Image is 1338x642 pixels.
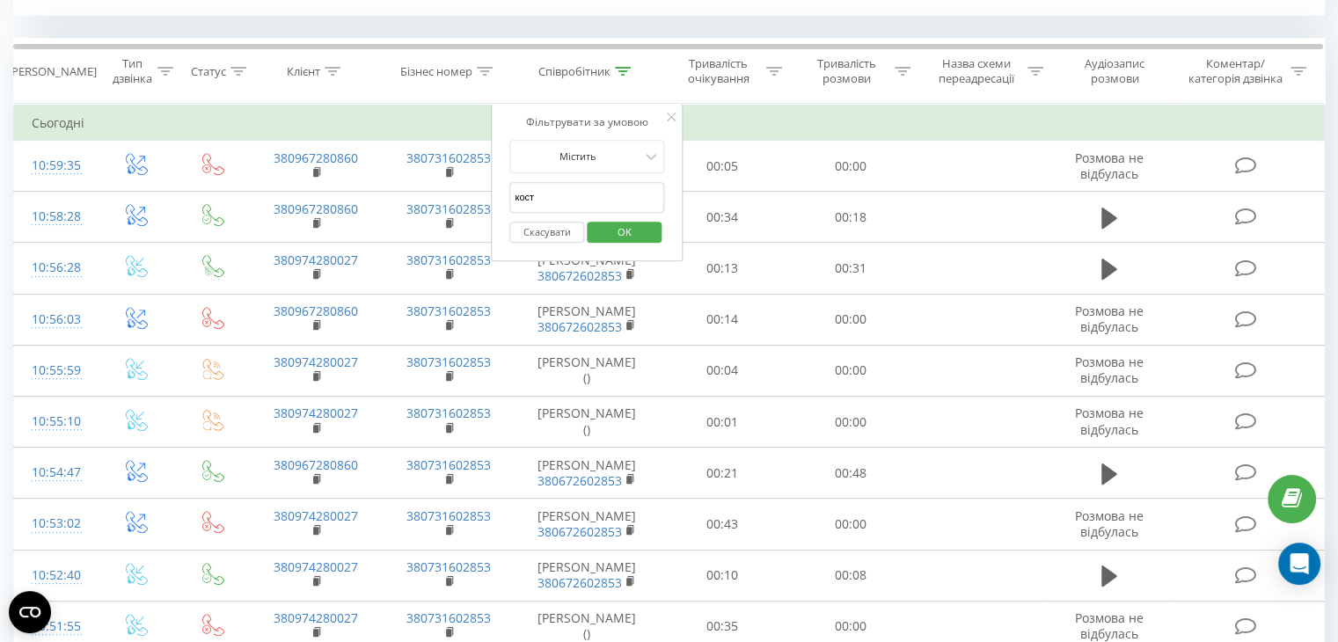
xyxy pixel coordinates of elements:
[659,141,786,192] td: 00:05
[400,64,472,79] div: Бізнес номер
[1075,354,1144,386] span: Розмова не відбулась
[274,303,358,319] a: 380967280860
[14,106,1325,141] td: Сьогодні
[274,558,358,575] a: 380974280027
[1075,150,1144,182] span: Розмова не відбулась
[537,267,622,284] a: 380672602853
[538,64,611,79] div: Співробітник
[274,150,358,166] a: 380967280860
[274,252,358,268] a: 380974280027
[274,354,358,370] a: 380974280027
[1064,56,1166,86] div: Аудіозапис розмови
[32,456,78,490] div: 10:54:47
[406,303,491,319] a: 380731602853
[587,222,662,244] button: OK
[659,345,786,396] td: 00:04
[1075,609,1144,642] span: Розмова не відбулась
[32,251,78,285] div: 10:56:28
[537,523,622,540] a: 380672602853
[675,56,763,86] div: Тривалість очікування
[659,294,786,345] td: 00:14
[32,200,78,234] div: 10:58:28
[659,243,786,294] td: 00:13
[406,150,491,166] a: 380731602853
[32,303,78,337] div: 10:56:03
[659,192,786,243] td: 00:34
[786,345,914,396] td: 00:00
[509,182,664,213] input: Введіть значення
[786,243,914,294] td: 00:31
[931,56,1023,86] div: Назва схеми переадресації
[537,318,622,335] a: 380672602853
[786,141,914,192] td: 00:00
[191,64,226,79] div: Статус
[111,56,152,86] div: Тип дзвінка
[1278,543,1320,585] div: Open Intercom Messenger
[786,499,914,550] td: 00:00
[406,201,491,217] a: 380731602853
[274,405,358,421] a: 380974280027
[786,397,914,448] td: 00:00
[509,113,664,131] div: Фільтрувати за умовою
[515,243,659,294] td: [PERSON_NAME]
[1075,507,1144,540] span: Розмова не відбулась
[32,558,78,593] div: 10:52:40
[1183,56,1286,86] div: Коментар/категорія дзвінка
[600,218,649,245] span: OK
[659,499,786,550] td: 00:43
[406,456,491,473] a: 380731602853
[802,56,890,86] div: Тривалість розмови
[274,609,358,626] a: 380974280027
[515,294,659,345] td: [PERSON_NAME]
[659,397,786,448] td: 00:01
[659,550,786,601] td: 00:10
[515,397,659,448] td: [PERSON_NAME] ()
[786,550,914,601] td: 00:08
[32,354,78,388] div: 10:55:59
[406,405,491,421] a: 380731602853
[287,64,320,79] div: Клієнт
[8,64,97,79] div: [PERSON_NAME]
[406,354,491,370] a: 380731602853
[32,405,78,439] div: 10:55:10
[274,201,358,217] a: 380967280860
[1075,405,1144,437] span: Розмова не відбулась
[786,294,914,345] td: 00:00
[515,499,659,550] td: [PERSON_NAME]
[537,574,622,591] a: 380672602853
[515,550,659,601] td: [PERSON_NAME]
[1075,303,1144,335] span: Розмова не відбулась
[406,609,491,626] a: 380731602853
[9,591,51,633] button: Open CMP widget
[406,507,491,524] a: 380731602853
[32,507,78,541] div: 10:53:02
[786,192,914,243] td: 00:18
[274,456,358,473] a: 380967280860
[32,149,78,183] div: 10:59:35
[537,472,622,489] a: 380672602853
[274,507,358,524] a: 380974280027
[786,448,914,499] td: 00:48
[406,252,491,268] a: 380731602853
[509,222,584,244] button: Скасувати
[515,345,659,396] td: [PERSON_NAME] ()
[659,448,786,499] td: 00:21
[406,558,491,575] a: 380731602853
[515,448,659,499] td: [PERSON_NAME]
